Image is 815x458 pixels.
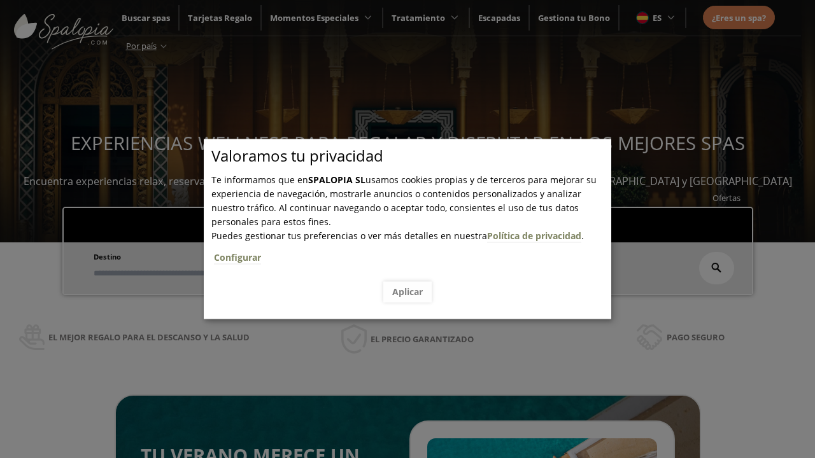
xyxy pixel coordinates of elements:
[211,230,611,272] span: .
[383,281,432,302] button: Aplicar
[211,149,611,163] p: Valoramos tu privacidad
[487,230,581,242] a: Política de privacidad
[308,174,365,186] b: SPALOPIA SL
[211,230,487,242] span: Puedes gestionar tus preferencias o ver más detalles en nuestra
[214,251,261,264] a: Configurar
[211,174,597,228] span: Te informamos que en usamos cookies propias y de terceros para mejorar su experiencia de navegaci...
